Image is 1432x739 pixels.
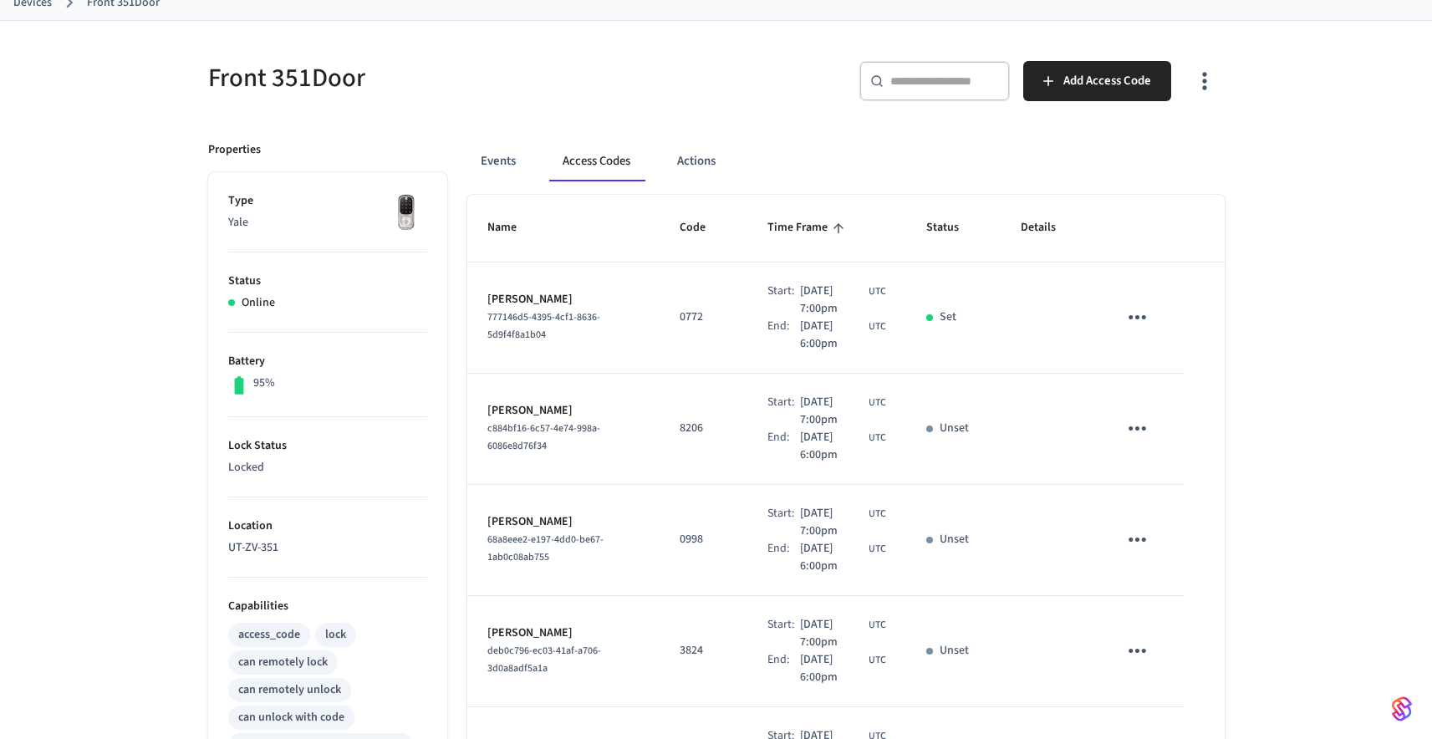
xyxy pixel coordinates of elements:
p: Status [228,273,427,290]
p: 95% [253,375,275,392]
div: Africa/Abidjan [800,540,887,575]
span: c884bf16-6c57-4e74-998a-6086e8d76f34 [487,421,600,453]
span: [DATE] 7:00pm [800,616,866,651]
div: End: [767,540,800,575]
p: [PERSON_NAME] [487,291,640,308]
div: Start: [767,505,800,540]
span: UTC [869,395,886,410]
span: Details [1021,215,1078,241]
span: Name [487,215,538,241]
span: UTC [869,618,886,633]
p: 0772 [680,308,727,326]
button: Actions [664,141,729,181]
div: End: [767,429,800,464]
span: [DATE] 7:00pm [800,394,866,429]
div: can remotely lock [238,654,328,671]
div: access_code [238,626,300,644]
span: [DATE] 6:00pm [800,651,866,686]
span: Code [680,215,727,241]
p: Type [228,192,427,210]
div: Africa/Abidjan [800,429,887,464]
span: UTC [869,319,886,334]
div: End: [767,651,800,686]
img: SeamLogoGradient.69752ec5.svg [1392,696,1412,722]
span: UTC [869,542,886,557]
p: Unset [940,642,969,660]
p: UT-ZV-351 [228,539,427,557]
img: Yale Assure Touchscreen Wifi Smart Lock, Satin Nickel, Front [385,192,427,234]
p: 0998 [680,531,727,548]
span: Status [926,215,981,241]
div: Africa/Abidjan [800,394,887,429]
p: Unset [940,420,969,437]
span: 68a8eee2-e197-4dd0-be67-1ab0c08ab755 [487,533,604,564]
p: Unset [940,531,969,548]
span: 777146d5-4395-4cf1-8636-5d9f4f8a1b04 [487,310,600,342]
p: Properties [208,141,261,159]
div: End: [767,318,800,353]
div: Start: [767,394,800,429]
p: Yale [228,214,427,232]
span: [DATE] 6:00pm [800,540,866,575]
div: Africa/Abidjan [800,318,887,353]
div: Start: [767,616,800,651]
p: [PERSON_NAME] [487,624,640,642]
span: UTC [869,653,886,668]
div: can unlock with code [238,709,344,726]
p: Set [940,308,956,326]
div: ant example [467,141,1225,181]
p: 3824 [680,642,727,660]
button: Add Access Code [1023,61,1171,101]
span: [DATE] 6:00pm [800,429,866,464]
p: Location [228,517,427,535]
p: Lock Status [228,437,427,455]
span: UTC [869,431,886,446]
div: lock [325,626,346,644]
span: Add Access Code [1063,70,1151,92]
h5: Front 351Door [208,61,706,95]
p: Locked [228,459,427,477]
button: Access Codes [549,141,644,181]
p: Battery [228,353,427,370]
span: Time Frame [767,215,849,241]
div: Africa/Abidjan [800,651,887,686]
p: Online [242,294,275,312]
span: deb0c796-ec03-41af-a706-3d0a8adf5a1a [487,644,601,675]
p: 8206 [680,420,727,437]
div: Start: [767,283,800,318]
span: UTC [869,284,886,299]
div: Africa/Abidjan [800,505,887,540]
div: Africa/Abidjan [800,283,887,318]
span: [DATE] 6:00pm [800,318,866,353]
div: Africa/Abidjan [800,616,887,651]
button: Events [467,141,529,181]
p: [PERSON_NAME] [487,513,640,531]
span: [DATE] 7:00pm [800,283,866,318]
div: can remotely unlock [238,681,341,699]
p: [PERSON_NAME] [487,402,640,420]
span: UTC [869,507,886,522]
span: [DATE] 7:00pm [800,505,866,540]
p: Capabilities [228,598,427,615]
